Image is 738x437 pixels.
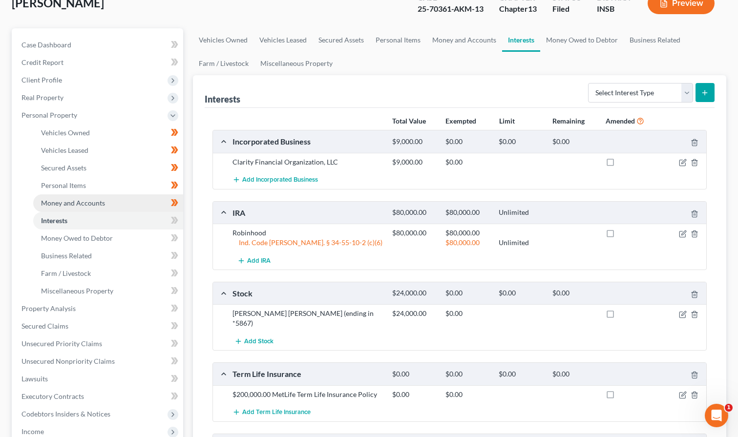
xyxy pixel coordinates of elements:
div: Interests [205,93,240,105]
button: Add Stock [232,332,275,350]
a: Vehicles Leased [253,28,313,52]
a: Vehicles Owned [193,28,253,52]
a: Secured Claims [14,317,183,335]
div: $80,000.00 [387,228,441,238]
div: Clarity Financial Organization, LLC [228,157,387,167]
a: Interests [33,212,183,229]
span: Money and Accounts [41,199,105,207]
a: Money and Accounts [426,28,502,52]
div: Term Life Insurance [228,369,387,379]
div: IRA [228,208,387,218]
div: $9,000.00 [387,137,441,146]
span: Miscellaneous Property [41,287,113,295]
span: Income [21,427,44,436]
div: $80,000.00 [441,208,494,217]
strong: Amended [606,117,635,125]
span: Business Related [41,251,92,260]
div: $0.00 [441,309,494,318]
a: Secured Assets [313,28,370,52]
div: $0.00 [441,370,494,379]
span: 13 [528,4,537,13]
a: Credit Report [14,54,183,71]
span: Credit Report [21,58,63,66]
div: $0.00 [387,370,441,379]
div: $0.00 [387,390,441,399]
span: Client Profile [21,76,62,84]
div: Stock [228,288,387,298]
span: Add Stock [244,337,274,345]
span: Money Owed to Debtor [41,234,113,242]
span: Codebtors Insiders & Notices [21,410,110,418]
div: Filed [552,3,581,15]
span: Case Dashboard [21,41,71,49]
a: Unsecured Priority Claims [14,335,183,353]
a: Money Owed to Debtor [540,28,624,52]
div: [PERSON_NAME] [PERSON_NAME] (ending in *5867) [228,309,387,328]
span: Farm / Livestock [41,269,91,277]
button: Add IRA [232,251,275,270]
a: Personal Items [33,177,183,194]
div: Ind. Code [PERSON_NAME]. § 34-55-10-2 (c)(6) [228,238,387,248]
span: Unsecured Nonpriority Claims [21,357,115,365]
div: Unlimited [494,238,547,248]
span: Add Term Life Insurance [242,409,311,416]
span: Property Analysis [21,304,76,312]
div: 25-70361-AKM-13 [418,3,484,15]
span: Personal Property [21,111,77,119]
a: Money Owed to Debtor [33,229,183,247]
span: 1 [725,404,733,412]
span: Vehicles Leased [41,146,88,154]
div: $80,000.00 [387,208,441,217]
a: Miscellaneous Property [33,282,183,300]
div: $0.00 [441,157,494,167]
span: Add Incorporated Business [242,176,318,184]
button: Add Term Life Insurance [232,403,311,421]
span: Lawsuits [21,375,48,383]
div: $0.00 [494,137,547,146]
div: $0.00 [441,137,494,146]
a: Vehicles Leased [33,142,183,159]
a: Miscellaneous Property [254,52,338,75]
div: $0.00 [548,289,601,298]
a: Property Analysis [14,300,183,317]
span: Secured Assets [41,164,86,172]
span: Add IRA [247,257,271,265]
div: $24,000.00 [387,309,441,318]
span: Unsecured Priority Claims [21,339,102,348]
div: $0.00 [494,289,547,298]
a: Farm / Livestock [193,52,254,75]
span: Executory Contracts [21,392,84,400]
strong: Remaining [552,117,585,125]
span: Real Property [21,93,63,102]
strong: Exempted [445,117,476,125]
a: Personal Items [370,28,426,52]
div: $24,000.00 [387,289,441,298]
div: $80,000.00 [441,228,494,238]
a: Money and Accounts [33,194,183,212]
strong: Limit [499,117,515,125]
div: Robinhood [228,228,387,238]
div: $0.00 [494,370,547,379]
a: Lawsuits [14,370,183,388]
a: Interests [502,28,540,52]
strong: Total Value [392,117,426,125]
div: $9,000.00 [387,157,441,167]
div: $80,000.00 [441,238,494,248]
a: Secured Assets [33,159,183,177]
div: Unlimited [494,208,547,217]
div: Chapter [499,3,537,15]
div: $200,000.00 MetLife Term Life Insurance Policy [228,390,387,399]
a: Case Dashboard [14,36,183,54]
a: Business Related [33,247,183,265]
div: $0.00 [441,289,494,298]
div: $0.00 [441,390,494,399]
a: Farm / Livestock [33,265,183,282]
a: Business Related [624,28,686,52]
span: Secured Claims [21,322,68,330]
a: Executory Contracts [14,388,183,405]
div: $0.00 [548,370,601,379]
a: Unsecured Nonpriority Claims [14,353,183,370]
div: Incorporated Business [228,136,387,146]
div: $0.00 [548,137,601,146]
span: Interests [41,216,67,225]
